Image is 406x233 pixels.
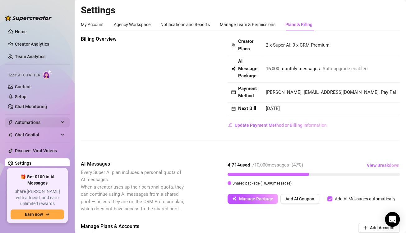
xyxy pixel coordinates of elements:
span: 2 x Super AI, 0 x CRM Premium [266,42,330,48]
a: Content [15,84,31,89]
a: Settings [15,161,31,166]
strong: Creator Plans [238,39,253,52]
span: Update Payment Method or Billing Information [235,123,327,128]
span: Manage Package [239,196,273,201]
span: Shared package ( 10,000 messages) [233,181,292,185]
span: / 10,000 messages [252,162,289,168]
strong: Next Bill [238,106,256,111]
span: [DATE] [266,106,280,111]
strong: Payment Method [238,86,257,99]
div: Open Intercom Messenger [385,212,400,227]
h2: Settings [81,4,400,16]
button: Add Account [358,223,400,233]
span: arrow-right [45,212,50,217]
span: Every Super AI plan includes a personal quota of AI messages. When a creator uses up their person... [81,170,184,212]
span: Billing Overview [81,35,185,43]
button: Update Payment Method or Billing Information [228,120,327,130]
div: Notifications and Reports [160,21,210,28]
button: Manage Package [228,194,278,204]
a: Discover Viral Videos [15,148,57,153]
span: Add AI Coupon [285,196,314,201]
span: team [231,43,236,48]
span: AI Messages [81,160,185,168]
span: Izzy AI Chatter [9,72,40,78]
span: Share [PERSON_NAME] with a friend, and earn unlimited rewards [11,189,64,207]
span: edit [228,123,232,127]
span: calendar [231,107,236,111]
span: Add Account [370,225,395,230]
span: Automations [15,117,59,127]
div: My Account [81,21,104,28]
span: Earn now [25,212,43,217]
a: Team Analytics [15,54,45,59]
span: 🎁 Get $100 in AI Messages [11,174,64,186]
span: [PERSON_NAME], [EMAIL_ADDRESS][DOMAIN_NAME], Pay Pal [266,89,396,95]
div: Add AI Messages automatically [335,195,395,202]
a: Creator Analytics [15,39,65,49]
span: credit-card [231,90,236,94]
span: 16,000 monthly messages [266,65,320,73]
div: Plans & Billing [285,21,312,28]
strong: AI Message Package [238,58,257,79]
span: ( 47 %) [292,162,303,168]
button: View Breakdown [367,160,400,170]
img: Chat Copilot [8,133,12,137]
span: Chat Copilot [15,130,59,140]
span: Auto-upgrade enabled [322,65,367,73]
span: thunderbolt [8,120,13,125]
button: Add AI Coupon [280,194,319,204]
img: logo-BBDzfeDw.svg [5,15,52,21]
img: AI Chatter [43,70,52,79]
a: Setup [15,94,26,99]
span: plus [363,226,367,230]
a: Home [15,29,27,34]
div: Agency Workspace [114,21,150,28]
strong: 4,714 used [228,162,250,168]
a: Chat Monitoring [15,104,47,109]
span: View Breakdown [367,163,399,168]
div: Manage Team & Permissions [220,21,275,28]
span: Manage Plans & Accounts [81,223,316,230]
button: Earn nowarrow-right [11,209,64,219]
